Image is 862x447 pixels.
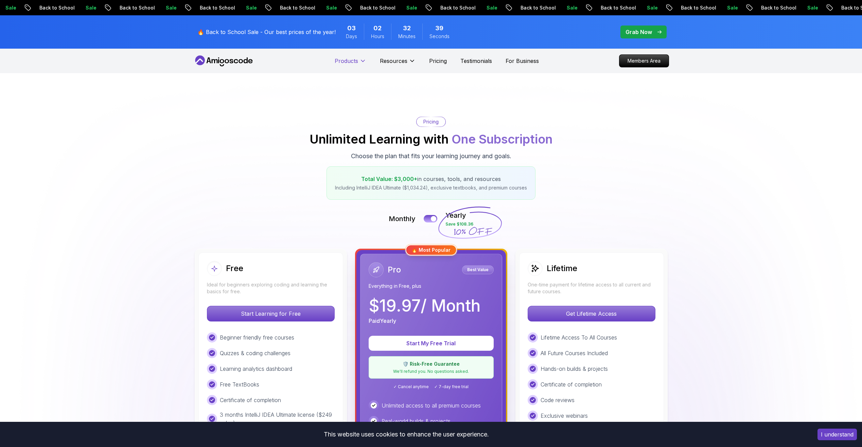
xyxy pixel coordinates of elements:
p: Sale [321,4,342,11]
p: Members Area [619,55,669,67]
p: Sale [802,4,824,11]
p: Resources [380,57,407,65]
p: Free TextBooks [220,380,259,388]
h2: Pro [388,264,401,275]
p: 🛡️ Risk-Free Guarantee [373,361,489,367]
p: Sale [641,4,663,11]
button: Products [335,57,366,70]
p: Get Lifetime Access [528,306,655,321]
p: Choose the plan that fits your learning journey and goals. [351,151,511,161]
p: Back to School [675,4,722,11]
span: Total Value: $3,000+ [361,176,417,182]
h2: Unlimited Learning with [310,132,552,146]
p: Sale [722,4,743,11]
p: Everything in Free, plus [369,283,494,289]
a: Start Learning for Free [207,310,335,317]
p: Learning analytics dashboard [220,365,292,373]
h2: Free [226,263,243,274]
p: Beginner friendly free courses [220,333,294,342]
span: 32 Minutes [403,23,411,33]
p: Back to School [595,4,641,11]
p: Certificate of completion [541,380,602,388]
a: Get Lifetime Access [528,310,655,317]
h2: Lifetime [547,263,577,274]
p: Ideal for beginners exploring coding and learning the basics for free. [207,281,335,295]
p: Pricing [423,118,439,125]
p: Grab Now [626,28,652,36]
div: This website uses cookies to enhance the user experience. [5,427,807,442]
p: Monthly [389,214,416,223]
p: Including IntelliJ IDEA Ultimate ($1,034.24), exclusive textbooks, and premium courses [335,184,527,191]
p: Lifetime Access To All Courses [541,333,617,342]
p: One-time payment for lifetime access to all current and future courses. [528,281,655,295]
span: One Subscription [452,132,552,147]
p: Quizzes & coding challenges [220,349,291,357]
p: Sale [401,4,423,11]
span: ✓ Cancel anytime [393,384,429,390]
p: $ 19.97 / Month [369,298,480,314]
span: 2 Hours [373,23,382,33]
button: Get Lifetime Access [528,306,655,321]
a: Testimonials [460,57,492,65]
p: Sale [561,4,583,11]
span: 3 Days [347,23,356,33]
p: Real-world builds & projects [382,417,451,425]
p: in courses, tools, and resources [335,175,527,183]
p: 🔥 Back to School Sale - Our best prices of the year! [197,28,336,36]
span: Seconds [429,33,450,40]
p: Back to School [114,4,160,11]
p: Back to School [355,4,401,11]
p: Back to School [34,4,80,11]
p: Hands-on builds & projects [541,365,608,373]
p: Code reviews [541,396,575,404]
span: Hours [371,33,384,40]
p: Back to School [435,4,481,11]
p: Sale [160,4,182,11]
p: 3 months IntelliJ IDEA Ultimate license ($249 value) [220,411,335,427]
span: 39 Seconds [435,23,443,33]
a: Members Area [619,54,669,67]
p: Products [335,57,358,65]
p: Paid Yearly [369,317,396,325]
span: ✓ 7-day free trial [434,384,469,390]
a: For Business [506,57,539,65]
p: Best Value [463,266,493,273]
a: Start My Free Trial [369,340,494,347]
p: All Future Courses Included [541,349,608,357]
p: Back to School [756,4,802,11]
button: Start Learning for Free [207,306,335,321]
span: Days [346,33,357,40]
p: We'll refund you. No questions asked. [373,369,489,374]
p: Unlimited access to all premium courses [382,401,481,410]
a: Pricing [429,57,447,65]
p: Exclusive webinars [541,412,588,420]
button: Start My Free Trial [369,336,494,351]
p: Sale [241,4,262,11]
p: Sale [481,4,503,11]
button: Accept cookies [817,429,857,440]
p: Back to School [515,4,561,11]
p: Start My Free Trial [377,339,486,347]
p: Sale [80,4,102,11]
p: Certificate of completion [220,396,281,404]
p: Back to School [275,4,321,11]
button: Resources [380,57,416,70]
span: Minutes [398,33,416,40]
p: Back to School [194,4,241,11]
